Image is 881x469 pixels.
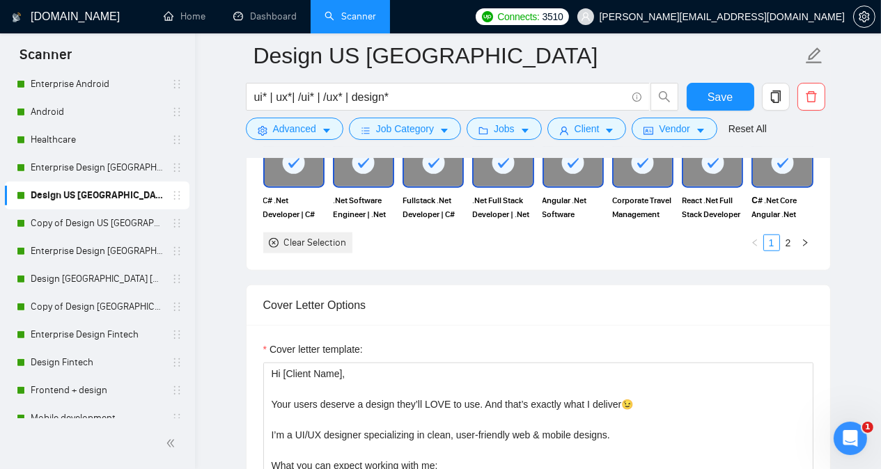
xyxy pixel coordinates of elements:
[246,118,343,140] button: settingAdvancedcaret-down
[171,273,182,285] span: holder
[763,90,789,103] span: copy
[728,121,767,136] a: Reset All
[171,413,182,424] span: holder
[543,9,563,24] span: 3510
[31,98,163,126] a: Android
[31,321,163,349] a: Enterprise Design Fintech
[322,125,332,136] span: caret-down
[575,121,600,136] span: Client
[682,193,743,221] span: React .Net Full Stack Developer | Money Saving & Finance Assistant App
[233,10,297,22] a: dashboardDashboard
[325,10,376,22] a: searchScanner
[31,154,163,182] a: Enterprise Design [GEOGRAPHIC_DATA] [GEOGRAPHIC_DATA]
[171,134,182,145] span: holder
[696,125,705,136] span: caret-down
[478,125,488,136] span: folder
[612,193,673,221] span: Corporate Travel Management Software
[349,118,461,140] button: barsJob Categorycaret-down
[762,83,790,111] button: copy
[263,193,325,221] span: C# .Net Developer | C# .Net Core Angular | React .Net AI | FitDiet App
[650,83,678,111] button: search
[559,125,569,136] span: user
[263,285,813,325] div: Cover Letter Options
[171,162,182,173] span: holder
[361,125,371,136] span: bars
[166,436,180,450] span: double-left
[31,404,163,432] a: Mobile development
[747,234,763,251] button: left
[254,38,802,73] input: Scanner name...
[467,118,542,140] button: folderJobscaret-down
[273,121,316,136] span: Advanced
[31,265,163,293] a: Design [GEOGRAPHIC_DATA] [GEOGRAPHIC_DATA] other countries
[520,125,530,136] span: caret-down
[751,193,813,221] span: С# .Net Core Angular .Net Software Engineer | App for Student Loans
[31,237,163,265] a: Enterprise Design [GEOGRAPHIC_DATA] [GEOGRAPHIC_DATA] other countries
[708,88,733,106] span: Save
[543,193,604,221] span: Angular .Net Software Engineer | .Net Full Stack | Mobile Transfer App
[834,422,867,455] iframe: Intercom live chat
[632,93,641,102] span: info-circle
[644,125,653,136] span: idcard
[171,190,182,201] span: holder
[751,239,759,247] span: left
[687,83,754,111] button: Save
[497,9,539,24] span: Connects:
[171,246,182,257] span: holder
[376,121,434,136] span: Job Category
[31,182,163,209] a: Design US [GEOGRAPHIC_DATA]
[171,106,182,118] span: holder
[797,234,813,251] button: right
[31,376,163,404] a: Frontend + design
[31,70,163,98] a: Enterprise Android
[797,234,813,251] li: Next Page
[439,125,449,136] span: caret-down
[12,6,22,29] img: logo
[284,235,347,251] div: Clear Selection
[605,125,614,136] span: caret-down
[581,12,591,22] span: user
[269,238,279,248] span: close-circle
[403,193,464,221] span: Fullstack .Net Developer | C# .Net Core Web Api | C# .Net Core React
[494,121,515,136] span: Jobs
[853,11,875,22] a: setting
[254,88,626,106] input: Search Freelance Jobs...
[263,342,363,357] label: Cover letter template:
[781,235,796,251] a: 2
[472,193,533,221] span: .Net Full Stack Developer | .Net Specialist | Emergency App Ambulance
[31,349,163,376] a: Design Fintech
[632,118,717,140] button: idcardVendorcaret-down
[333,193,394,221] span: .Net Software Engineer | .Net Architect | React .Net AI Healthcare App
[854,11,875,22] span: setting
[862,422,873,433] span: 1
[31,293,163,321] a: Copy of Design [GEOGRAPHIC_DATA] [GEOGRAPHIC_DATA] other countries
[171,329,182,340] span: holder
[651,90,678,103] span: search
[258,125,267,136] span: setting
[31,209,163,237] a: Copy of Design US [GEOGRAPHIC_DATA]
[171,79,182,90] span: holder
[853,6,875,28] button: setting
[171,218,182,229] span: holder
[798,90,825,103] span: delete
[747,234,763,251] li: Previous Page
[547,118,627,140] button: userClientcaret-down
[171,385,182,396] span: holder
[171,357,182,368] span: holder
[763,234,780,251] li: 1
[764,235,779,251] a: 1
[659,121,689,136] span: Vendor
[801,239,809,247] span: right
[482,11,493,22] img: upwork-logo.png
[31,126,163,154] a: Healthcare
[805,47,823,65] span: edit
[797,83,825,111] button: delete
[8,45,83,74] span: Scanner
[164,10,205,22] a: homeHome
[171,301,182,312] span: holder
